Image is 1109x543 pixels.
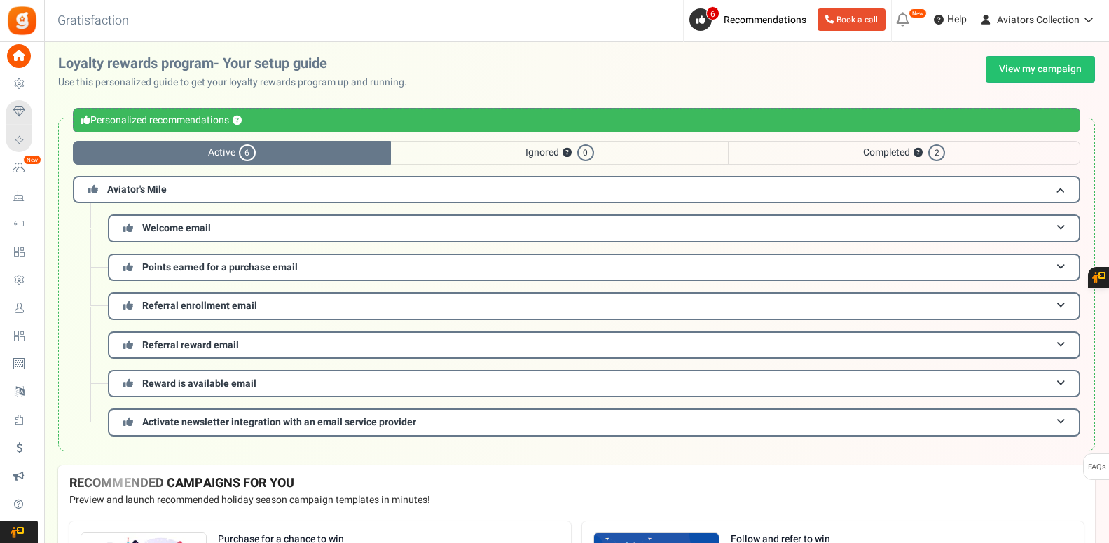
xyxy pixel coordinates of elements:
span: 2 [928,144,945,161]
a: View my campaign [986,56,1095,83]
span: Reward is available email [142,376,256,391]
button: ? [563,149,572,158]
h2: Loyalty rewards program- Your setup guide [58,56,418,71]
h4: RECOMMENDED CAMPAIGNS FOR YOU [69,476,1084,490]
img: Gratisfaction [6,5,38,36]
span: Aviator's Mile [107,182,167,197]
span: Completed [728,141,1080,165]
span: Aviators Collection [997,13,1080,27]
span: 6 [706,6,719,20]
span: Help [944,13,967,27]
span: Points earned for a purchase email [142,260,298,275]
span: FAQs [1087,454,1106,481]
span: Ignored [391,141,729,165]
a: Book a call [818,8,886,31]
a: Help [928,8,972,31]
span: Active [73,141,391,165]
span: Recommendations [724,13,806,27]
span: Referral enrollment email [142,298,257,313]
a: New [6,156,38,180]
p: Use this personalized guide to get your loyalty rewards program up and running. [58,76,418,90]
p: Preview and launch recommended holiday season campaign templates in minutes! [69,493,1084,507]
h3: Gratisfaction [42,7,144,35]
div: Personalized recommendations [73,108,1080,132]
span: Activate newsletter integration with an email service provider [142,415,416,429]
span: 6 [239,144,256,161]
span: 0 [577,144,594,161]
em: New [909,8,927,18]
em: New [23,155,41,165]
span: Welcome email [142,221,211,235]
button: ? [233,116,242,125]
button: ? [914,149,923,158]
span: Referral reward email [142,338,239,352]
a: 6 Recommendations [689,8,812,31]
